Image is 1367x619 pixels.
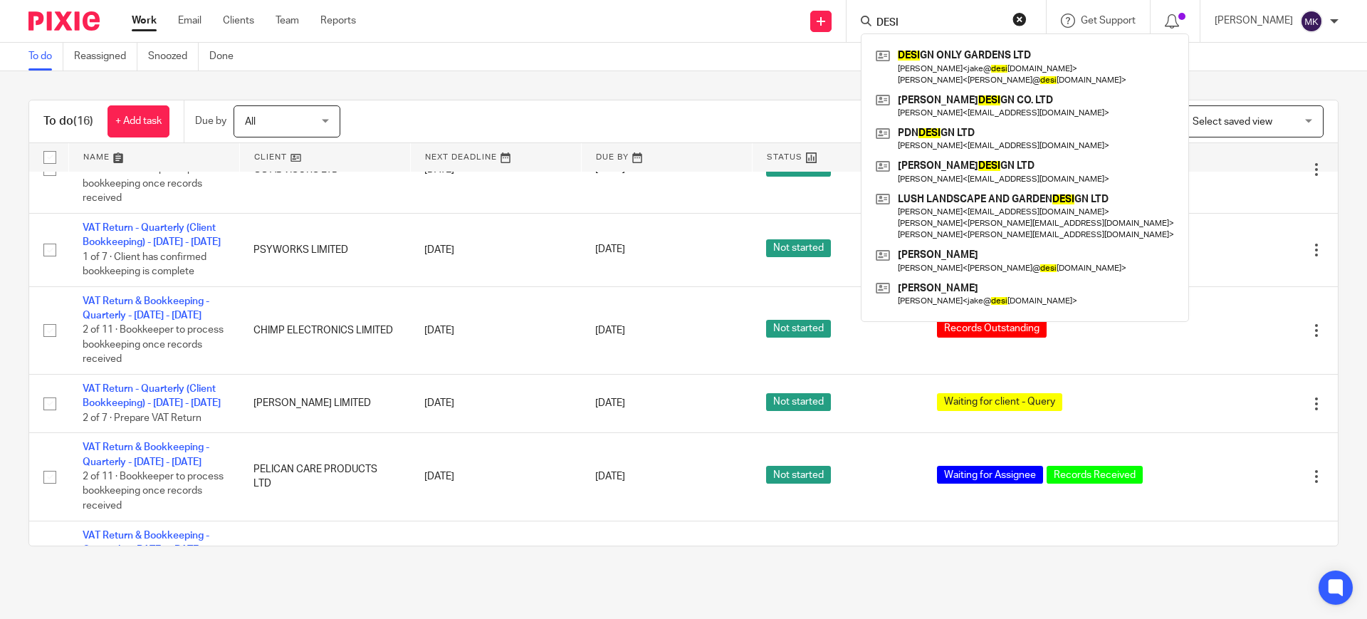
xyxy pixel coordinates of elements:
[223,14,254,28] a: Clients
[28,43,63,71] a: To do
[83,326,224,365] span: 2 of 11 · Bookkeeper to process bookkeeping once records received
[595,245,625,255] span: [DATE]
[83,164,224,203] span: 2 of 11 · Bookkeeper to process bookkeeping once records received
[209,43,244,71] a: Done
[83,531,223,584] a: VAT Return & Bookkeeping - Quarterly - [DATE] - [DATE] - FINAL VAT RETURN - client has deregister...
[766,466,831,484] span: Not started
[410,433,581,521] td: [DATE]
[43,114,93,129] h1: To do
[937,393,1062,411] span: Waiting for client - Query
[766,239,831,257] span: Not started
[595,326,625,335] span: [DATE]
[766,320,831,338] span: Not started
[239,375,410,433] td: [PERSON_NAME] LIMITED
[937,320,1047,338] span: Records Outstanding
[937,466,1043,484] span: Waiting for Assignee
[83,384,221,408] a: VAT Return - Quarterly (Client Bookkeeping) - [DATE] - [DATE]
[766,393,831,411] span: Not started
[245,117,256,127] span: All
[132,14,157,28] a: Work
[320,14,356,28] a: Reports
[74,43,137,71] a: Reassigned
[410,213,581,286] td: [DATE]
[83,442,209,467] a: VAT Return & Bookkeeping - Quarterly - [DATE] - [DATE]
[1193,117,1272,127] span: Select saved view
[595,472,625,482] span: [DATE]
[28,11,100,31] img: Pixie
[83,223,221,247] a: VAT Return - Quarterly (Client Bookkeeping) - [DATE] - [DATE]
[410,286,581,374] td: [DATE]
[1012,12,1027,26] button: Clear
[595,165,625,175] span: [DATE]
[83,296,209,321] a: VAT Return & Bookkeeping - Quarterly - [DATE] - [DATE]
[239,433,410,521] td: PELICAN CARE PRODUCTS LTD
[1081,16,1136,26] span: Get Support
[1300,10,1323,33] img: svg%3E
[595,399,625,409] span: [DATE]
[83,413,201,423] span: 2 of 7 · Prepare VAT Return
[148,43,199,71] a: Snoozed
[195,114,226,128] p: Due by
[1047,466,1143,484] span: Records Received
[239,286,410,374] td: CHIMP ELECTRONICS LIMITED
[83,252,206,277] span: 1 of 7 · Client has confirmed bookkeeping is complete
[410,375,581,433] td: [DATE]
[73,115,93,127] span: (16)
[875,17,1003,30] input: Search
[276,14,299,28] a: Team
[83,472,224,511] span: 2 of 11 · Bookkeeper to process bookkeeping once records received
[1215,14,1293,28] p: [PERSON_NAME]
[239,213,410,286] td: PSYWORKS LIMITED
[108,105,169,137] a: + Add task
[178,14,201,28] a: Email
